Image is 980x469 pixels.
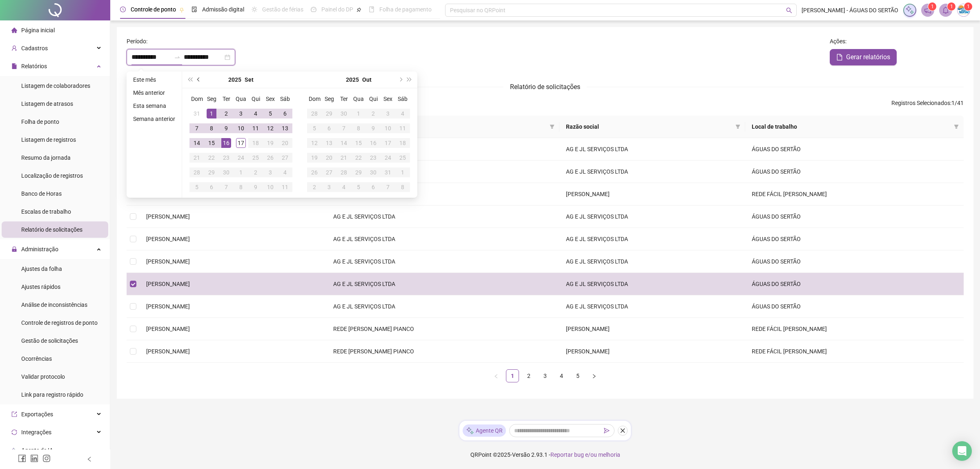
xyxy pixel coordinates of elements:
[207,138,216,148] div: 15
[219,106,234,121] td: 2025-09-02
[21,391,83,398] span: Link para registro rápido
[219,180,234,194] td: 2025-10-07
[11,429,17,435] span: sync
[245,71,254,88] button: month panel
[905,6,914,15] img: sparkle-icon.fc2bf0ac1784a2077858766a79e2daf3.svg
[280,153,290,163] div: 27
[265,182,275,192] div: 10
[324,123,334,133] div: 6
[354,182,363,192] div: 5
[234,121,248,136] td: 2025-09-10
[310,109,319,118] div: 28
[324,153,334,163] div: 20
[383,167,393,177] div: 31
[366,121,381,136] td: 2025-10-09
[383,109,393,118] div: 3
[745,183,964,205] td: REDE FÁCIL [PERSON_NAME]
[405,71,414,88] button: super-next-year
[395,165,410,180] td: 2025-11-01
[354,138,363,148] div: 15
[398,167,408,177] div: 1
[339,123,349,133] div: 7
[21,154,71,161] span: Resumo da jornada
[21,226,82,233] span: Relatório de solicitações
[236,138,246,148] div: 17
[752,122,951,131] span: Local de trabalho
[265,138,275,148] div: 19
[307,106,322,121] td: 2025-09-28
[368,167,378,177] div: 30
[21,319,98,326] span: Controle de registros de ponto
[559,161,746,183] td: AG E JL SERVIÇOS LTDA
[523,370,535,382] a: 2
[234,136,248,150] td: 2025-09-17
[21,355,52,362] span: Ocorrências
[559,183,746,205] td: [PERSON_NAME]
[398,138,408,148] div: 18
[21,373,65,380] span: Validar protocolo
[280,167,290,177] div: 4
[734,121,742,133] span: filter
[592,374,597,379] span: right
[383,153,393,163] div: 24
[336,165,351,180] td: 2025-10-28
[262,6,303,13] span: Gestão de férias
[555,370,568,382] a: 4
[745,205,964,228] td: ÁGUAS DO SERTÃO
[179,7,184,12] span: pushpin
[263,165,278,180] td: 2025-10-03
[324,109,334,118] div: 29
[398,153,408,163] div: 25
[368,123,378,133] div: 9
[236,123,246,133] div: 10
[21,100,73,107] span: Listagem de atrasos
[263,92,278,106] th: Sex
[280,109,290,118] div: 6
[280,182,290,192] div: 11
[506,369,519,382] li: 1
[351,92,366,106] th: Qua
[395,121,410,136] td: 2025-10-11
[234,106,248,121] td: 2025-09-03
[830,37,845,46] span: Ações
[351,121,366,136] td: 2025-10-08
[395,92,410,106] th: Sáb
[189,180,204,194] td: 2025-10-05
[130,114,178,124] li: Semana anterior
[194,71,203,88] button: prev-year
[204,150,219,165] td: 2025-09-22
[336,92,351,106] th: Ter
[263,180,278,194] td: 2025-10-10
[192,7,197,12] span: file-done
[836,54,843,60] span: file
[588,369,601,382] li: Próxima página
[219,136,234,150] td: 2025-09-16
[395,180,410,194] td: 2025-11-08
[307,165,322,180] td: 2025-10-26
[265,167,275,177] div: 3
[368,109,378,118] div: 2
[952,121,960,133] span: filter
[620,428,626,433] span: close
[381,136,395,150] td: 2025-10-17
[310,123,319,133] div: 5
[830,37,852,46] label: :
[510,83,580,91] span: Relatório de solicitações
[366,106,381,121] td: 2025-10-02
[263,106,278,121] td: 2025-09-05
[310,153,319,163] div: 19
[324,182,334,192] div: 3
[846,52,890,62] span: Gerar relatórios
[21,337,78,344] span: Gestão de solicitações
[278,121,292,136] td: 2025-09-13
[310,167,319,177] div: 26
[21,284,60,290] span: Ajustes rápidos
[174,54,180,60] span: swap-right
[120,7,126,12] span: clock-circle
[381,180,395,194] td: 2025-11-07
[322,92,336,106] th: Seg
[189,106,204,121] td: 2025-08-31
[396,71,405,88] button: next-year
[221,153,231,163] div: 23
[786,7,792,13] span: search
